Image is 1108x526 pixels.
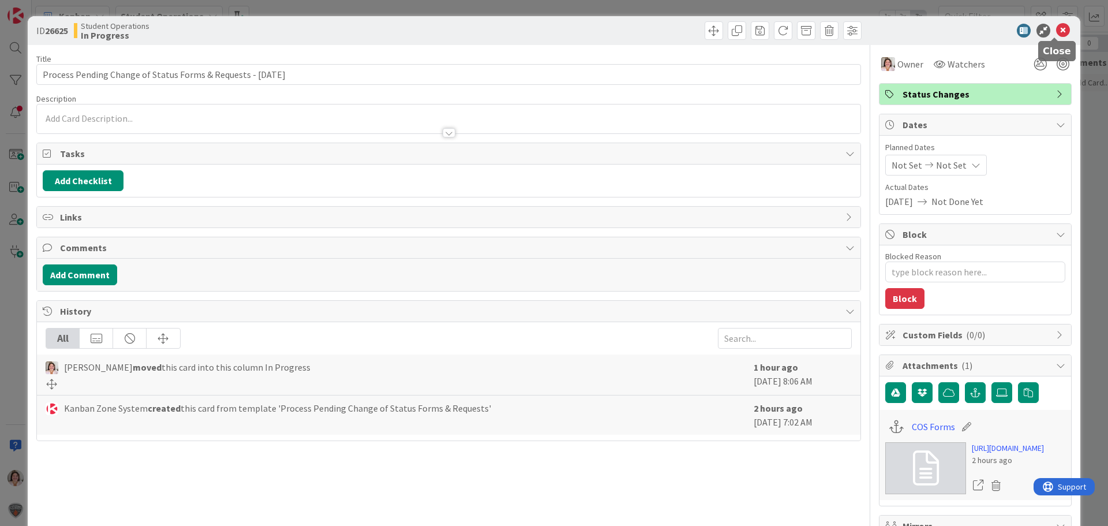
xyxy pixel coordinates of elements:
span: Actual Dates [885,181,1065,193]
span: ID [36,24,68,38]
span: ( 0/0 ) [966,329,985,341]
span: Status Changes [903,87,1050,101]
span: Description [36,94,76,104]
span: Planned Dates [885,141,1065,154]
span: Not Set [892,158,922,172]
span: Support [24,2,53,16]
span: Links [60,210,840,224]
span: ( 1 ) [961,360,972,371]
span: Attachments [903,359,1050,372]
span: Comments [60,241,840,255]
button: Add Comment [43,264,117,285]
div: All [46,329,80,348]
input: Search... [718,328,852,349]
span: Tasks [60,147,840,161]
div: [DATE] 7:02 AM [754,401,852,429]
span: Student Operations [81,21,149,31]
span: [DATE] [885,195,913,208]
label: Blocked Reason [885,251,941,262]
b: created [148,402,181,414]
span: Owner [897,57,923,71]
img: EW [881,57,895,71]
a: Open [972,478,985,493]
span: History [60,304,840,318]
a: COS Forms [912,420,955,434]
label: Title [36,54,51,64]
b: 26625 [45,25,68,36]
span: Kanban Zone System this card from template 'Process Pending Change of Status Forms & Requests' [64,401,491,415]
input: type card name here... [36,64,861,85]
h5: Close [1043,46,1071,57]
button: Add Checklist [43,170,123,191]
a: [URL][DOMAIN_NAME] [972,442,1044,454]
span: Not Set [936,158,967,172]
img: EW [46,361,58,374]
span: Custom Fields [903,328,1050,342]
b: In Progress [81,31,149,40]
span: Watchers [948,57,985,71]
span: Dates [903,118,1050,132]
div: [DATE] 8:06 AM [754,360,852,389]
b: moved [133,361,162,373]
b: 2 hours ago [754,402,803,414]
span: Block [903,227,1050,241]
img: KS [46,402,58,415]
span: Not Done Yet [931,195,983,208]
button: Block [885,288,924,309]
span: [PERSON_NAME] this card into this column In Progress [64,360,310,374]
div: 2 hours ago [972,454,1044,467]
b: 1 hour ago [754,361,798,373]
